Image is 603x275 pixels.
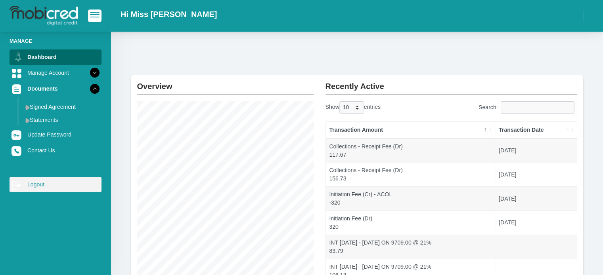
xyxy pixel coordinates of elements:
[10,81,101,96] a: Documents
[339,101,364,114] select: Showentries
[137,75,314,91] h2: Overview
[325,101,381,114] label: Show entries
[501,101,574,114] input: Search:
[10,127,101,142] a: Update Password
[479,101,577,114] label: Search:
[121,9,217,19] h2: Hi Miss [PERSON_NAME]
[10,6,78,26] img: logo-mobicred.svg
[326,235,496,259] td: INT [DATE] - [DATE] ON 9709.00 @ 21% 83.79
[326,186,496,211] td: Initiation Fee (Cr) - ACOL -320
[495,138,576,163] td: [DATE]
[326,138,496,163] td: Collections - Receipt Fee (Dr) 117.67
[25,118,30,123] img: menu arrow
[495,186,576,211] td: [DATE]
[10,49,101,64] a: Dashboard
[326,122,496,138] th: Transaction Amount: activate to sort column descending
[10,143,101,158] a: Contact Us
[10,65,101,80] a: Manage Account
[25,105,30,110] img: menu arrow
[22,101,101,113] a: Signed Agreement
[326,163,496,187] td: Collections - Receipt Fee (Dr) 156.73
[10,37,101,45] li: Manage
[495,163,576,187] td: [DATE]
[22,114,101,126] a: Statements
[325,75,577,91] h2: Recently Active
[495,211,576,235] td: [DATE]
[326,211,496,235] td: Initiation Fee (Dr) 320
[495,122,576,138] th: Transaction Date: activate to sort column ascending
[10,177,101,192] a: Logout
